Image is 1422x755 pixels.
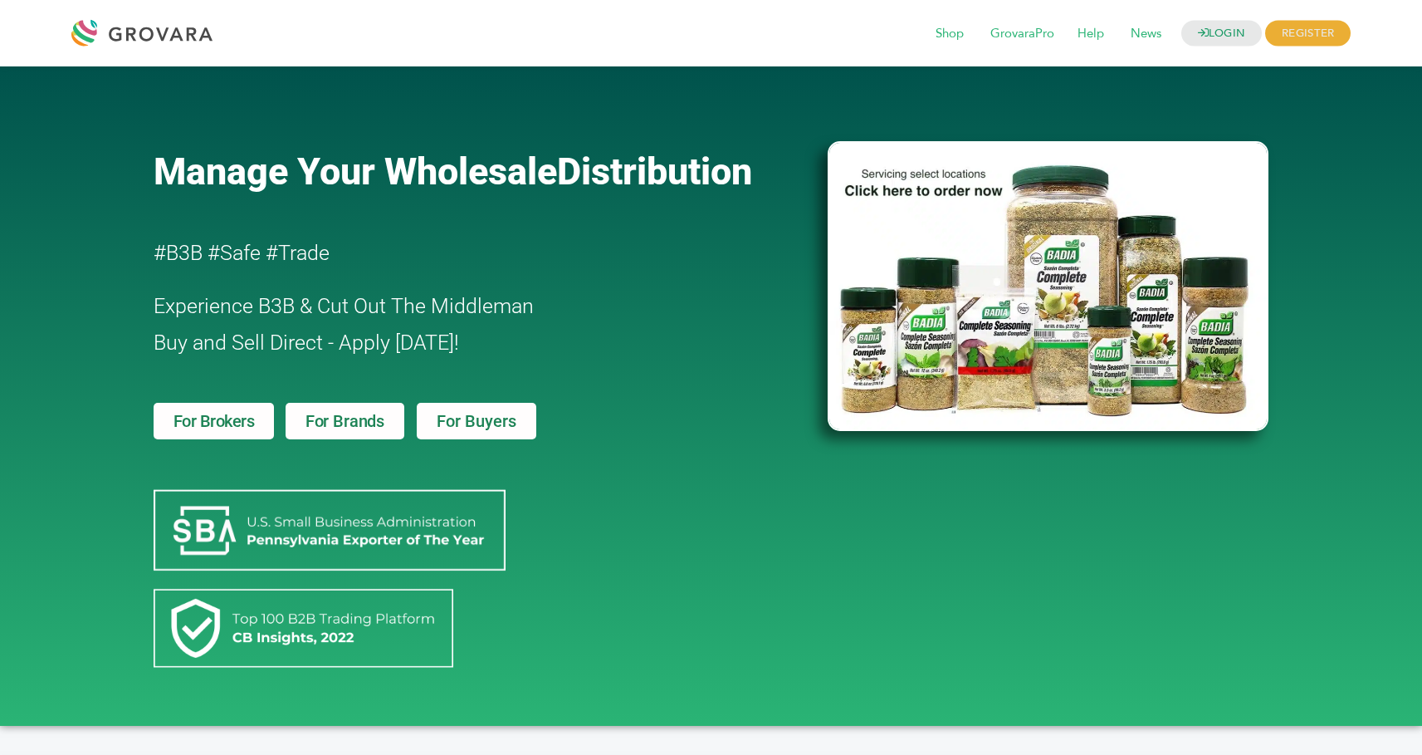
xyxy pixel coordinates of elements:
[154,150,801,194] a: Manage Your WholesaleDistribution
[1119,25,1173,43] a: News
[305,413,384,429] span: For Brands
[924,25,975,43] a: Shop
[1066,18,1116,50] span: Help
[154,331,459,355] span: Buy and Sell Direct - Apply [DATE]!
[979,25,1066,43] a: GrovaraPro
[1119,18,1173,50] span: News
[437,413,516,429] span: For Buyers
[417,403,536,439] a: For Buyers
[924,18,975,50] span: Shop
[557,150,752,194] span: Distribution
[1265,21,1351,47] span: REGISTER
[154,403,275,439] a: For Brokers
[1181,21,1263,47] a: LOGIN
[979,18,1066,50] span: GrovaraPro
[173,413,255,429] span: For Brokers
[286,403,404,439] a: For Brands
[154,235,733,272] h2: #B3B #Safe #Trade
[154,294,534,318] span: Experience B3B & Cut Out The Middleman
[1066,25,1116,43] a: Help
[154,150,557,194] span: Manage Your Wholesale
